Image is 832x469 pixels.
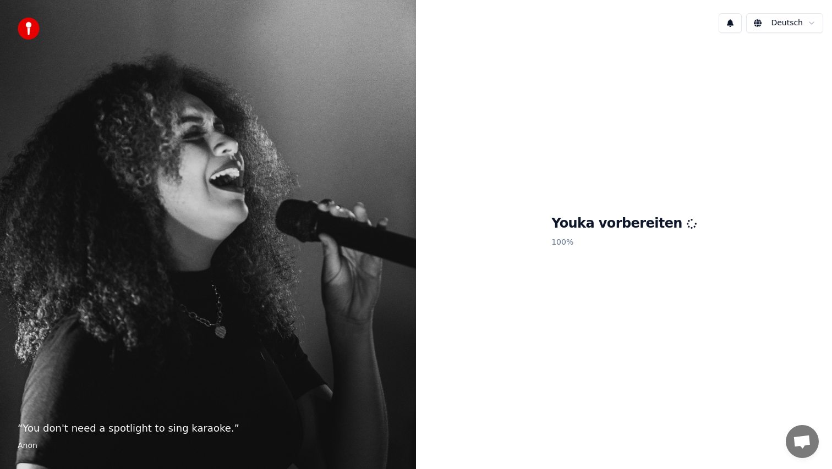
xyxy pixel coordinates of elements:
[786,425,819,458] div: Chat öffnen
[551,233,697,252] p: 100 %
[551,215,697,233] h1: Youka vorbereiten
[18,18,40,40] img: youka
[18,440,398,451] footer: Anon
[18,421,398,436] p: “ You don't need a spotlight to sing karaoke. ”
